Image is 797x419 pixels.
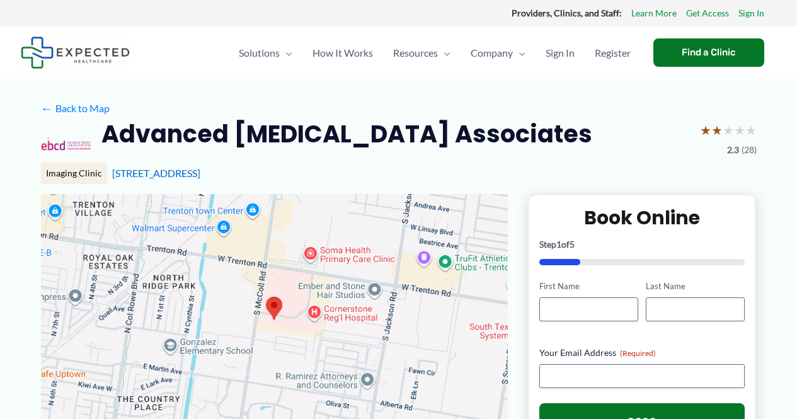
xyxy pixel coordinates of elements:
[312,31,373,75] span: How It Works
[438,31,450,75] span: Menu Toggle
[556,239,561,250] span: 1
[513,31,525,75] span: Menu Toggle
[280,31,292,75] span: Menu Toggle
[112,167,200,179] a: [STREET_ADDRESS]
[302,31,383,75] a: How It Works
[101,118,592,149] h2: Advanced [MEDICAL_DATA] Associates
[711,118,723,142] span: ★
[512,8,622,18] strong: Providers, Clinics, and Staff:
[393,31,438,75] span: Resources
[595,31,631,75] span: Register
[742,142,757,158] span: (28)
[745,118,757,142] span: ★
[229,31,302,75] a: SolutionsMenu Toggle
[539,347,745,359] label: Your Email Address
[536,31,585,75] a: Sign In
[471,31,513,75] span: Company
[646,280,745,292] label: Last Name
[41,99,110,118] a: ←Back to Map
[539,240,745,249] p: Step of
[686,5,729,21] a: Get Access
[653,38,764,67] a: Find a Clinic
[41,102,53,114] span: ←
[570,239,575,250] span: 5
[539,280,638,292] label: First Name
[700,118,711,142] span: ★
[585,31,641,75] a: Register
[631,5,677,21] a: Learn More
[727,142,739,158] span: 2.3
[461,31,536,75] a: CompanyMenu Toggle
[723,118,734,142] span: ★
[41,163,107,184] div: Imaging Clinic
[383,31,461,75] a: ResourcesMenu Toggle
[229,31,641,75] nav: Primary Site Navigation
[734,118,745,142] span: ★
[239,31,280,75] span: Solutions
[539,205,745,230] h2: Book Online
[21,37,130,69] img: Expected Healthcare Logo - side, dark font, small
[546,31,575,75] span: Sign In
[738,5,764,21] a: Sign In
[620,348,656,358] span: (Required)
